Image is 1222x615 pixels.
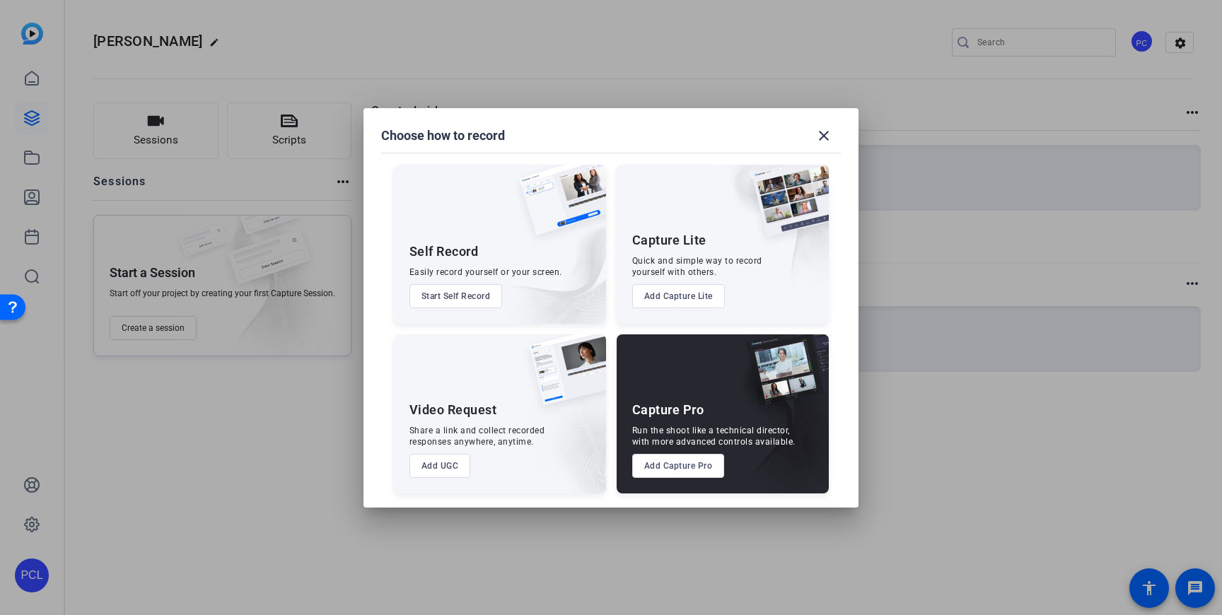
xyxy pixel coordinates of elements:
[702,165,829,306] img: embarkstudio-capture-lite.png
[409,243,479,260] div: Self Record
[735,334,829,421] img: capture-pro.png
[381,127,505,144] h1: Choose how to record
[632,402,704,418] div: Capture Pro
[632,232,706,249] div: Capture Lite
[409,425,545,447] div: Share a link and collect recorded responses anywhere, anytime.
[518,334,606,420] img: ugc-content.png
[632,454,725,478] button: Add Capture Pro
[409,402,497,418] div: Video Request
[724,352,829,493] img: embarkstudio-capture-pro.png
[508,165,606,250] img: self-record.png
[409,284,503,308] button: Start Self Record
[524,378,606,493] img: embarkstudio-ugc-content.png
[483,195,606,324] img: embarkstudio-self-record.png
[741,165,829,251] img: capture-lite.png
[632,284,725,308] button: Add Capture Lite
[409,454,471,478] button: Add UGC
[632,425,796,447] div: Run the shoot like a technical director, with more advanced controls available.
[409,266,562,278] div: Easily record yourself or your screen.
[632,255,762,278] div: Quick and simple way to record yourself with others.
[815,127,832,144] mat-icon: close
